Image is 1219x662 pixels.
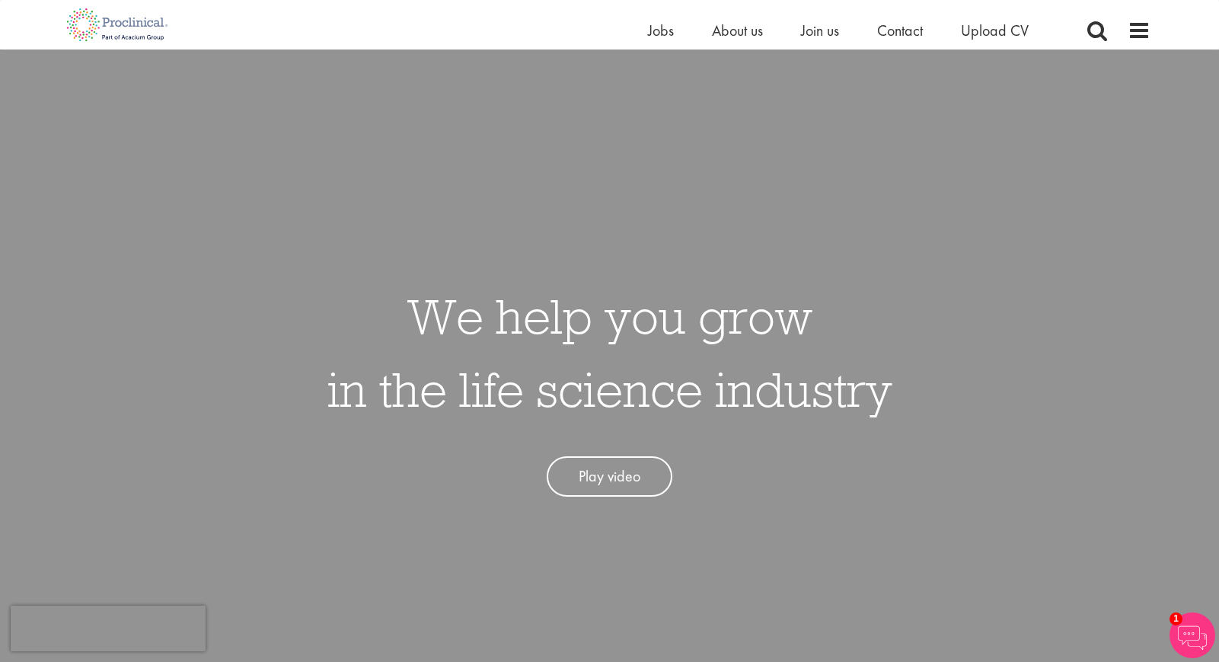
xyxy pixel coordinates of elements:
a: Contact [877,21,923,40]
a: Play video [547,456,672,497]
h1: We help you grow in the life science industry [327,280,892,426]
a: About us [712,21,763,40]
span: 1 [1170,612,1182,625]
a: Jobs [648,21,674,40]
a: Join us [801,21,839,40]
a: Upload CV [961,21,1029,40]
img: Chatbot [1170,612,1215,658]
